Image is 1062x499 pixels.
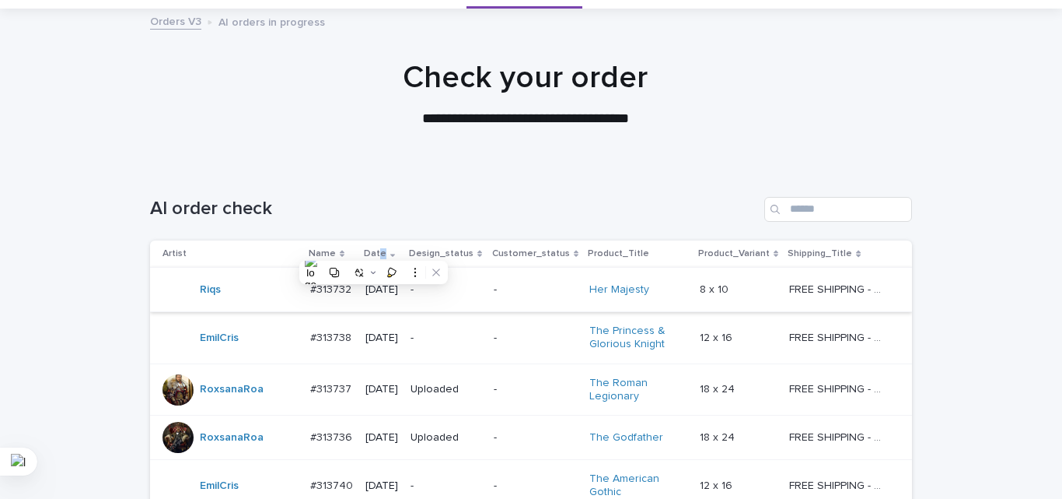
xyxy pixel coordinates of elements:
[150,268,912,312] tr: Riqs #313732#313732 [DATE]--Her Majesty 8 x 108 x 10 FREE SHIPPING - preview in 1-2 business days...
[589,473,686,499] a: The American Gothic
[589,325,686,351] a: The Princess & Glorious Knight
[310,280,355,297] p: #313732
[494,480,578,493] p: -
[700,329,735,345] p: 12 x 16
[410,431,481,445] p: Uploaded
[365,431,398,445] p: [DATE]
[410,480,481,493] p: -
[365,383,398,396] p: [DATE]
[409,245,473,262] p: Design_status
[310,380,355,396] p: #313737
[589,377,686,403] a: The Roman Legionary
[700,380,738,396] p: 18 x 24
[494,283,578,297] p: -
[218,12,325,30] p: AI orders in progress
[789,329,889,345] p: FREE SHIPPING - preview in 1-2 business days, after your approval delivery will take 5-10 b.d.
[789,280,889,297] p: FREE SHIPPING - preview in 1-2 business days, after your approval delivery will take 5-10 b.d.
[492,245,570,262] p: Customer_status
[150,312,912,364] tr: EmilCris #313738#313738 [DATE]--The Princess & Glorious Knight 12 x 1612 x 16 FREE SHIPPING - pre...
[788,245,852,262] p: Shipping_Title
[150,364,912,416] tr: RoxsanaRoa #313737#313737 [DATE]Uploaded-The Roman Legionary 18 x 2418 x 24 FREE SHIPPING - previ...
[700,476,735,493] p: 12 x 16
[309,245,336,262] p: Name
[145,59,907,97] h1: Check your order
[494,431,578,445] p: -
[162,245,187,262] p: Artist
[789,380,889,396] p: FREE SHIPPING - preview in 1-2 business days, after your approval delivery will take 5-10 b.d.
[410,332,481,345] p: -
[698,245,770,262] p: Product_Variant
[200,480,239,493] a: EmilCris
[588,245,649,262] p: Product_Title
[410,283,481,297] p: -
[764,197,912,222] input: Search
[150,416,912,460] tr: RoxsanaRoa #313736#313736 [DATE]Uploaded-The Godfather 18 x 2418 x 24 FREE SHIPPING - preview in ...
[410,383,481,396] p: Uploaded
[365,480,398,493] p: [DATE]
[310,428,355,445] p: #313736
[700,428,738,445] p: 18 x 24
[310,476,356,493] p: #313740
[364,245,386,262] p: Date
[365,283,398,297] p: [DATE]
[494,332,578,345] p: -
[200,383,264,396] a: RoxsanaRoa
[789,428,889,445] p: FREE SHIPPING - preview in 1-2 business days, after your approval delivery will take 5-10 b.d.
[789,476,889,493] p: FREE SHIPPING - preview in 1-2 business days, after your approval delivery will take 5-10 b.d.
[310,329,355,345] p: #313738
[589,283,649,297] a: Her Majesty
[589,431,663,445] a: The Godfather
[150,12,201,30] a: Orders V3
[494,383,578,396] p: -
[150,198,758,220] h1: AI order check
[200,332,239,345] a: EmilCris
[200,431,264,445] a: RoxsanaRoa
[700,280,732,297] p: 8 x 10
[365,332,398,345] p: [DATE]
[200,283,221,297] a: Riqs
